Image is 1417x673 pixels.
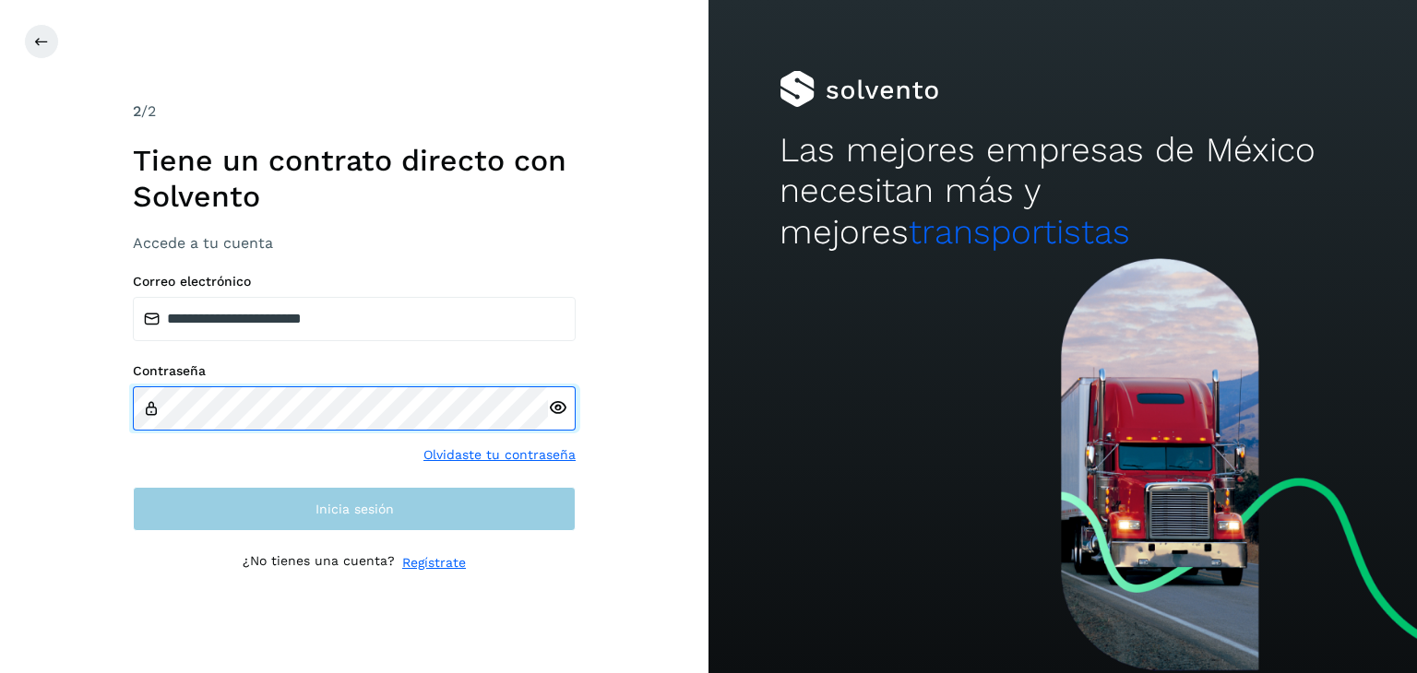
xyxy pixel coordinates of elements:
[909,212,1130,252] span: transportistas
[133,487,576,531] button: Inicia sesión
[133,274,576,289] label: Correo electrónico
[402,553,466,573] a: Regístrate
[316,502,394,515] span: Inicia sesión
[133,143,576,214] h1: Tiene un contrato directo con Solvento
[780,130,1346,253] h2: Las mejores empresas de México necesitan más y mejores
[423,445,576,465] a: Olvidaste tu contraseña
[243,553,395,573] p: ¿No tienes una cuenta?
[133,100,576,123] div: /2
[133,102,141,120] span: 2
[133,363,576,379] label: Contraseña
[133,234,576,252] h3: Accede a tu cuenta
